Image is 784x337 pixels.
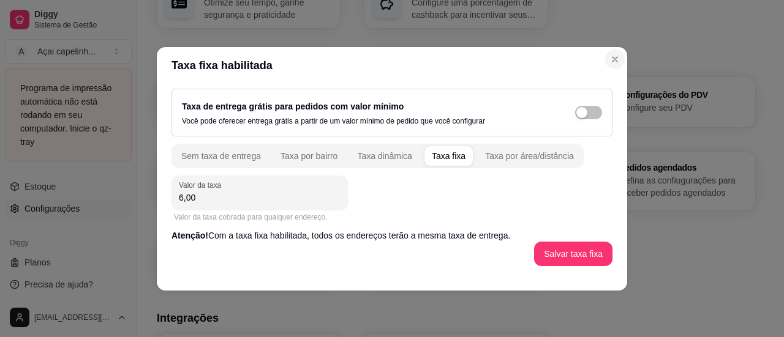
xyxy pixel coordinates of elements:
[179,191,341,204] input: Valor da taxa
[432,150,466,162] div: Taxa fixa
[179,180,225,190] label: Valor da taxa
[182,102,404,111] label: Taxa de entrega grátis para pedidos com valor mínimo
[605,50,625,69] button: Close
[174,212,345,222] div: Valor da taxa cobrada para qualquer endereço.
[157,47,627,84] header: Taxa fixa habilitada
[171,229,612,242] p: Com a taxa fixa habilitada, todos os endereços terão a mesma taxa de entrega.
[281,150,337,162] div: Taxa por bairro
[485,150,574,162] div: Taxa por área/distância
[171,231,208,240] span: Atenção!
[182,116,485,126] p: Você pode oferecer entrega grátis a partir de um valor mínimo de pedido que você configurar
[181,150,261,162] div: Sem taxa de entrega
[534,242,612,266] button: Salvar taxa fixa
[357,150,412,162] div: Taxa dinâmica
